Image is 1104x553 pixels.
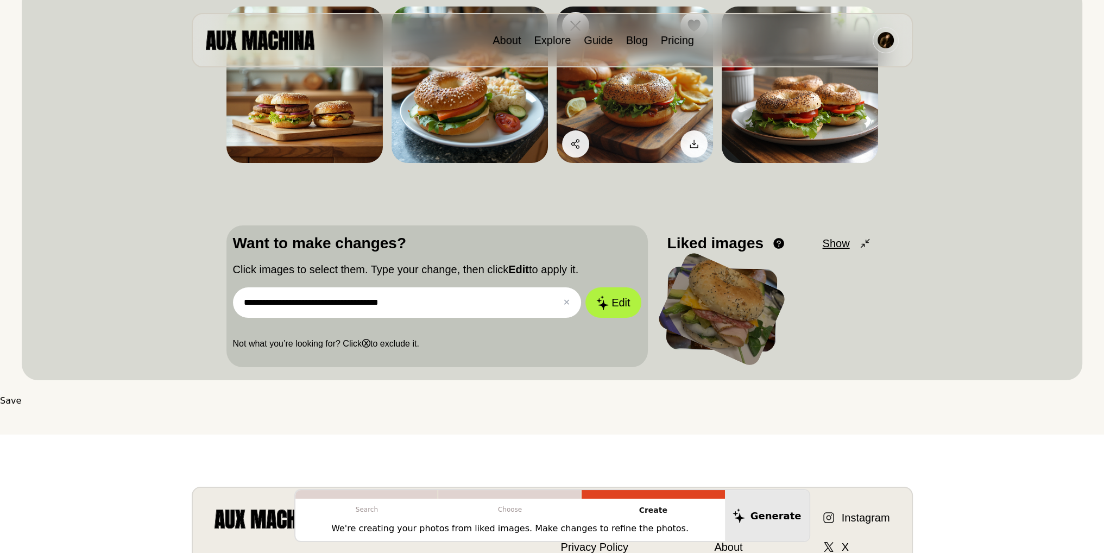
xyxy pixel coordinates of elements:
[563,296,570,309] button: ✕
[584,34,613,46] a: Guide
[392,7,548,163] img: Search result
[557,7,713,163] img: Search result
[331,522,689,535] p: We're creating your photos from liked images. Make changes to refine the photos.
[233,337,641,350] p: Not what you’re looking for? Click to exclude it.
[822,235,849,252] span: Show
[226,7,383,163] img: Search result
[508,263,529,275] b: Edit
[493,34,521,46] a: About
[878,32,894,48] img: Avatar
[362,339,370,348] b: ⓧ
[722,7,878,163] img: Search result
[295,499,439,520] p: Search
[585,287,641,318] button: Edit
[438,499,582,520] p: Choose
[626,34,648,46] a: Blog
[206,30,314,49] img: AUX MACHINA
[582,499,725,522] p: Create
[534,34,571,46] a: Explore
[233,261,641,278] p: Click images to select them. Type your change, then click to apply it.
[725,490,809,541] button: Generate
[667,232,764,255] p: Liked images
[233,232,641,255] p: Want to make changes?
[822,235,871,252] button: Show
[661,34,694,46] a: Pricing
